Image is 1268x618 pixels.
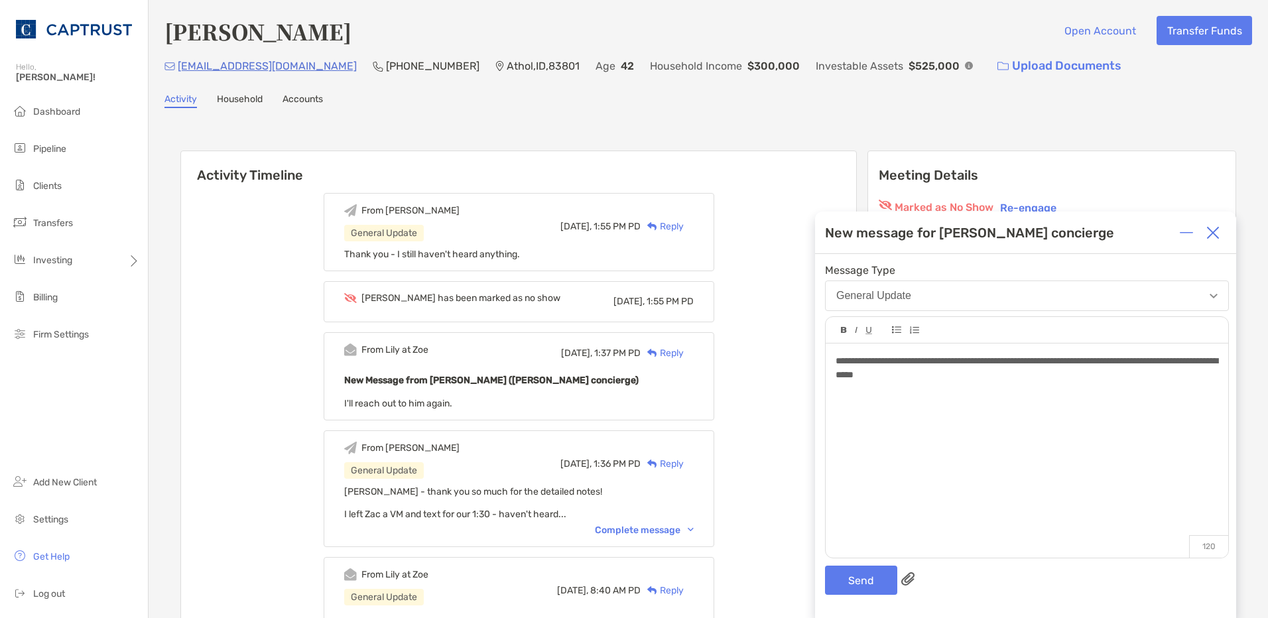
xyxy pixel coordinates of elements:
img: Location Icon [495,61,504,72]
button: Open Account [1054,16,1146,45]
span: 1:55 PM PD [594,221,641,232]
div: General Update [344,225,424,241]
span: [DATE], [560,458,592,469]
h6: Activity Timeline [181,151,856,183]
p: $300,000 [747,58,800,74]
span: Investing [33,255,72,266]
img: Event icon [344,343,357,356]
p: Athol , ID , 83801 [507,58,580,74]
div: Reply [641,457,684,471]
div: From Lily at Zoe [361,344,428,355]
span: [PERSON_NAME]! [16,72,140,83]
div: From [PERSON_NAME] [361,205,460,216]
img: button icon [997,62,1009,71]
h4: [PERSON_NAME] [164,16,351,46]
p: Age [596,58,615,74]
b: New Message from [PERSON_NAME] ([PERSON_NAME] concierge) [344,375,639,386]
span: Transfers [33,217,73,229]
div: Reply [641,346,684,360]
div: Reply [641,219,684,233]
a: Accounts [283,93,323,108]
span: 1:55 PM PD [647,296,694,307]
img: clients icon [12,177,28,193]
span: [DATE], [613,296,645,307]
span: Get Help [33,551,70,562]
img: red eyr [879,200,892,210]
span: [DATE], [561,347,592,359]
img: Reply icon [647,460,657,468]
span: Message Type [825,264,1229,277]
img: add_new_client icon [12,473,28,489]
img: Reply icon [647,349,657,357]
span: Thank you - I still haven't heard anything. [344,249,520,260]
div: [PERSON_NAME] has been marked as no show [361,292,560,304]
p: [EMAIL_ADDRESS][DOMAIN_NAME] [178,58,357,74]
div: General Update [344,462,424,479]
div: General Update [836,290,911,302]
img: Editor control icon [865,327,872,334]
img: pipeline icon [12,140,28,156]
p: Meeting Details [879,167,1225,184]
img: firm-settings icon [12,326,28,341]
img: CAPTRUST Logo [16,5,132,53]
span: Settings [33,514,68,525]
img: settings icon [12,511,28,526]
img: investing icon [12,251,28,267]
span: 8:40 AM PD [590,585,641,596]
img: dashboard icon [12,103,28,119]
p: $525,000 [909,58,960,74]
button: Transfer Funds [1157,16,1252,45]
p: 42 [621,58,634,74]
img: logout icon [12,585,28,601]
div: New message for [PERSON_NAME] concierge [825,225,1114,241]
span: Dashboard [33,106,80,117]
img: Editor control icon [841,327,847,334]
span: 1:36 PM PD [594,458,641,469]
button: Send [825,566,897,595]
a: Activity [164,93,197,108]
span: Pipeline [33,143,66,154]
p: Household Income [650,58,742,74]
p: Marked as No Show [895,200,993,216]
p: 120 [1189,535,1228,558]
img: billing icon [12,288,28,304]
img: paperclip attachments [901,572,915,586]
a: Household [217,93,263,108]
img: Close [1206,226,1220,239]
div: From [PERSON_NAME] [361,442,460,454]
img: Event icon [344,293,357,303]
span: I'll reach out to him again. [344,398,452,409]
span: [DATE], [557,585,588,596]
span: [PERSON_NAME] - thank you so much for the detailed notes! I left Zac a VM and text for our 1:30 -... [344,486,602,520]
span: Clients [33,180,62,192]
div: Complete message [595,525,694,536]
img: Chevron icon [688,528,694,532]
div: General Update [344,589,424,605]
span: Billing [33,292,58,303]
img: Phone Icon [373,61,383,72]
button: Re-engage [996,200,1060,216]
img: Info Icon [965,62,973,70]
img: Editor control icon [855,327,857,334]
img: Reply icon [647,222,657,231]
img: Open dropdown arrow [1210,294,1218,298]
p: Investable Assets [816,58,903,74]
p: [PHONE_NUMBER] [386,58,479,74]
img: Event icon [344,204,357,217]
div: From Lily at Zoe [361,569,428,580]
img: Reply icon [647,586,657,595]
img: Email Icon [164,62,175,70]
span: 1:37 PM PD [594,347,641,359]
img: get-help icon [12,548,28,564]
button: General Update [825,280,1229,311]
span: [DATE], [560,221,592,232]
img: Event icon [344,568,357,581]
img: Expand or collapse [1180,226,1193,239]
img: Editor control icon [892,326,901,334]
span: Add New Client [33,477,97,488]
img: Editor control icon [909,326,919,334]
span: Firm Settings [33,329,89,340]
span: Log out [33,588,65,599]
a: Upload Documents [989,52,1130,80]
div: Reply [641,584,684,597]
